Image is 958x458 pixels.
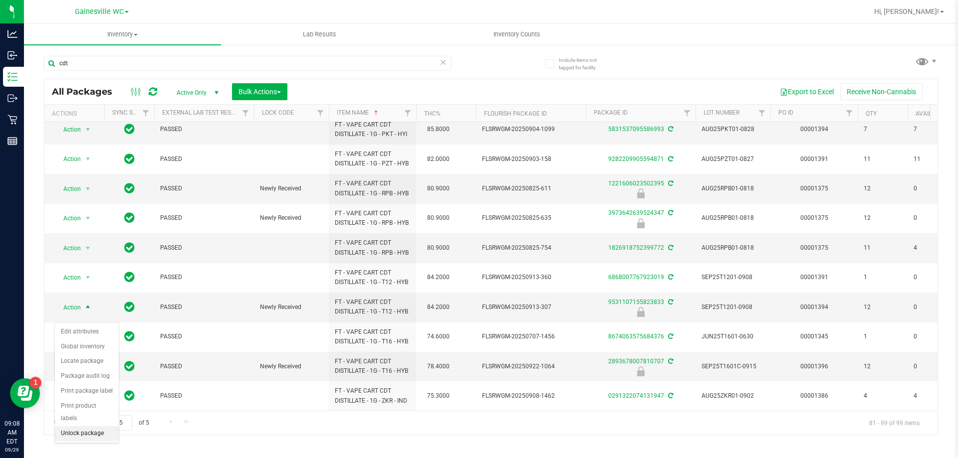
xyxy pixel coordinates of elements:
[422,211,455,225] span: 80.9000
[55,354,119,369] li: Locate package
[440,56,447,69] span: Clear
[482,154,580,164] span: FLSRWGM-20250903-158
[608,209,664,216] a: 3973642639524347
[422,241,455,255] span: 80.9000
[54,211,81,225] span: Action
[75,7,124,16] span: Gainesville WC
[335,209,410,228] span: FT - VAPE CART CDT DISTILLATE - 1G - RPB - HYB
[160,184,248,193] span: PASSED
[24,24,221,45] a: Inventory
[702,184,764,193] span: AUG25RPB01-0818
[82,123,94,137] span: select
[160,243,248,253] span: PASSED
[422,122,455,137] span: 85.8000
[221,24,418,45] a: Lab Results
[335,179,410,198] span: FT - VAPE CART CDT DISTILLATE - 1G - RPB - HYB
[702,273,764,282] span: SEP25T1201-0908
[55,339,119,354] li: Global inventory
[584,218,697,228] div: Newly Received
[124,211,135,225] span: In Sync
[608,333,664,340] a: 8674063575684376
[559,56,609,71] span: Include items not tagged for facility
[335,268,410,287] span: FT - VAPE CART CDT DISTILLATE - 1G - T12 - HYB
[239,88,281,96] span: Bulk Actions
[914,391,952,401] span: 4
[160,391,248,401] span: PASSED
[335,357,410,376] span: FT - VAPE CART CDT DISTILLATE - 1G - T16 - HYB
[702,303,764,312] span: SEP25T1201-0908
[335,150,410,168] span: FT - VAPE CART CDT DISTILLATE - 1G - PZT - HYB
[262,109,294,116] a: Lock Code
[667,333,673,340] span: Sync from Compliance System
[667,299,673,305] span: Sync from Compliance System
[55,399,119,426] li: Print product labels
[841,105,858,122] a: Filter
[260,303,323,312] span: Newly Received
[914,184,952,193] span: 0
[52,86,122,97] span: All Packages
[754,105,770,122] a: Filter
[162,109,240,116] a: External Lab Test Result
[667,126,673,133] span: Sync from Compliance System
[312,105,329,122] a: Filter
[29,377,41,389] iframe: Resource center unread badge
[82,271,94,285] span: select
[864,243,902,253] span: 11
[584,188,697,198] div: Newly Received
[608,274,664,281] a: 6868007767923019
[337,109,380,116] a: Item Name
[864,154,902,164] span: 11
[260,184,323,193] span: Newly Received
[800,304,828,310] a: 00001394
[608,126,664,133] a: 5831537095586993
[7,50,17,60] inline-svg: Inbound
[800,126,828,133] a: 00001394
[10,378,40,408] iframe: Resource center
[702,125,764,134] span: AUG25PKT01-0828
[160,154,248,164] span: PASSED
[335,238,410,257] span: FT - VAPE CART CDT DISTILLATE - 1G - RPB - HYB
[608,244,664,251] a: 1826918752399772
[800,333,828,340] a: 00001345
[594,109,628,116] a: Package ID
[482,391,580,401] span: FLSRWGM-20250908-1462
[335,327,410,346] span: FT - VAPE CART CDT DISTILLATE - 1G - T16 - HYB
[667,244,673,251] span: Sync from Compliance System
[800,214,828,221] a: 00001375
[54,271,81,285] span: Action
[418,24,615,45] a: Inventory Counts
[667,274,673,281] span: Sync from Compliance System
[7,93,17,103] inline-svg: Outbound
[124,122,135,136] span: In Sync
[124,300,135,314] span: In Sync
[482,243,580,253] span: FLSRWGM-20250825-754
[584,366,697,376] div: Newly Received
[160,125,248,134] span: PASSED
[608,299,664,305] a: 9531107155823833
[667,155,673,162] span: Sync from Compliance System
[85,415,157,431] span: Page of 5
[914,125,952,134] span: 7
[124,241,135,255] span: In Sync
[667,392,673,399] span: Sync from Compliance System
[422,389,455,403] span: 75.3000
[914,154,952,164] span: 11
[422,152,455,166] span: 82.0000
[584,307,697,317] div: Newly Received
[864,303,902,312] span: 12
[7,29,17,39] inline-svg: Analytics
[702,243,764,253] span: AUG25RPB01-0818
[124,152,135,166] span: In Sync
[52,110,100,117] div: Actions
[800,392,828,399] a: 00001386
[482,213,580,223] span: FLSRWGM-20250825-635
[82,301,94,314] span: select
[800,155,828,162] a: 00001391
[679,105,696,122] a: Filter
[840,83,923,100] button: Receive Non-Cannabis
[54,152,81,166] span: Action
[422,329,455,344] span: 74.6000
[55,384,119,399] li: Print package label
[608,358,664,365] a: 2893678007810707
